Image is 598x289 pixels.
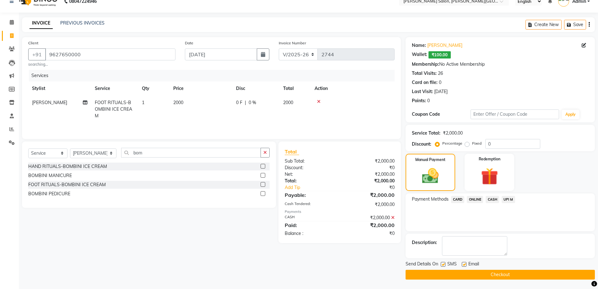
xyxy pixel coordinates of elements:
div: Services [29,70,399,81]
div: Points: [412,97,426,104]
div: ₹2,000.00 [340,191,399,199]
div: HAND RITUALS-BOMBINI ICE CREAM [28,163,107,170]
a: [PERSON_NAME] [427,42,462,49]
div: ₹0 [340,164,399,171]
th: Total [279,81,311,96]
div: ₹2,000.00 [340,178,399,184]
div: Discount: [412,141,431,147]
div: Description: [412,239,437,246]
span: ₹100.00 [428,51,451,58]
th: Service [91,81,138,96]
div: BOMBINI PEDICURE [28,191,70,197]
div: ₹2,000.00 [340,201,399,208]
th: Action [311,81,395,96]
label: Fixed [472,141,482,146]
div: ₹2,000.00 [340,214,399,221]
span: Payment Methods [412,196,449,203]
button: +91 [28,48,46,60]
div: Total: [280,178,340,184]
div: ₹2,000.00 [443,130,463,136]
div: Service Total: [412,130,440,136]
th: Qty [138,81,170,96]
span: 1 [142,100,144,105]
button: Create New [525,20,562,30]
span: 2000 [173,100,183,105]
span: Total [285,148,299,155]
div: 26 [438,70,443,77]
div: Wallet: [412,51,427,58]
div: Membership: [412,61,439,68]
label: Manual Payment [415,157,445,163]
th: Price [170,81,232,96]
span: FOOT RITUALS-BOMBINI ICE CREAM [95,100,132,119]
div: ₹2,000.00 [340,158,399,164]
span: CARD [451,196,465,203]
a: PREVIOUS INVOICES [60,20,105,26]
div: FOOT RITUALS-BOMBINI ICE CREAM [28,181,106,188]
div: Balance : [280,230,340,237]
div: ₹2,000.00 [340,171,399,178]
div: 0 [427,97,430,104]
div: Net: [280,171,340,178]
span: 0 F [236,99,242,106]
button: Save [564,20,586,30]
input: Search by Name/Mobile/Email/Code [45,48,175,60]
div: 0 [439,79,441,86]
div: Payments [285,209,394,214]
div: Discount: [280,164,340,171]
span: UPI M [502,196,515,203]
label: Redemption [479,156,500,162]
span: ONLINE [467,196,483,203]
div: Coupon Code [412,111,471,118]
div: Last Visit: [412,88,433,95]
div: BOMBINI MANICURE [28,172,72,179]
span: SMS [447,261,457,269]
img: _cash.svg [417,166,444,186]
div: Total Visits: [412,70,437,77]
a: Add Tip [280,184,349,191]
input: Search or Scan [121,148,261,158]
div: No Active Membership [412,61,589,68]
input: Enter Offer / Coupon Code [471,109,559,119]
span: Email [468,261,479,269]
a: INVOICE [30,18,53,29]
div: ₹0 [340,230,399,237]
div: [DATE] [434,88,448,95]
label: Invoice Number [279,40,306,46]
div: Card on file: [412,79,438,86]
span: [PERSON_NAME] [32,100,67,105]
span: CASH [486,196,499,203]
small: searching... [28,62,175,67]
label: Date [185,40,193,46]
div: Paid: [280,221,340,229]
button: Checkout [406,270,595,280]
span: Send Details On [406,261,438,269]
span: 2000 [283,100,293,105]
div: Cash Tendered: [280,201,340,208]
span: | [245,99,246,106]
th: Stylist [28,81,91,96]
div: Name: [412,42,426,49]
th: Disc [232,81,279,96]
label: Client [28,40,38,46]
div: CASH [280,214,340,221]
div: Payable: [280,191,340,199]
div: ₹2,000.00 [340,221,399,229]
button: Apply [562,110,579,119]
div: Sub Total: [280,158,340,164]
div: ₹0 [350,184,399,191]
span: 0 % [249,99,256,106]
img: _gift.svg [476,166,504,187]
label: Percentage [442,141,462,146]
